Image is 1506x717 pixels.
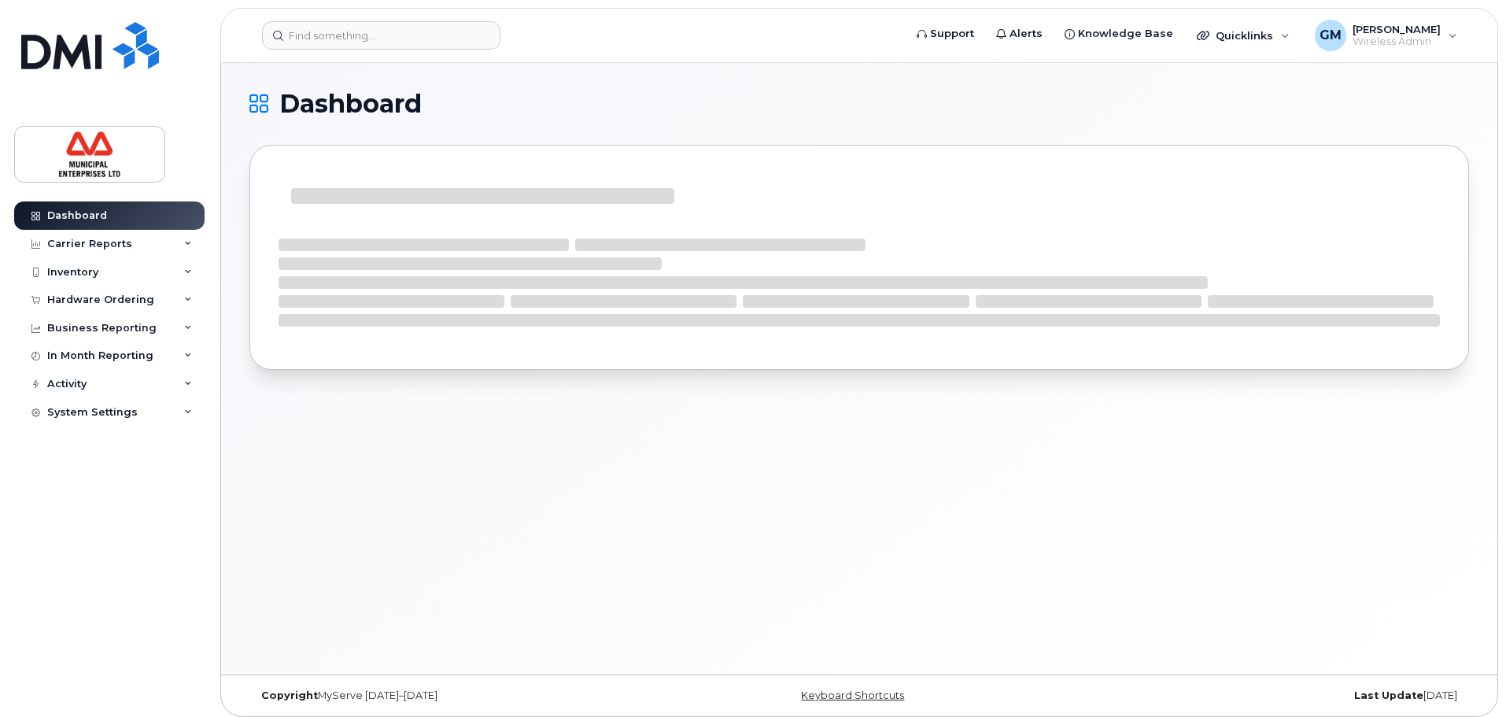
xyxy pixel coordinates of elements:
div: MyServe [DATE]–[DATE] [249,689,656,702]
a: Keyboard Shortcuts [801,689,904,701]
strong: Copyright [261,689,318,701]
span: Dashboard [279,92,422,116]
div: [DATE] [1062,689,1469,702]
strong: Last Update [1354,689,1423,701]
